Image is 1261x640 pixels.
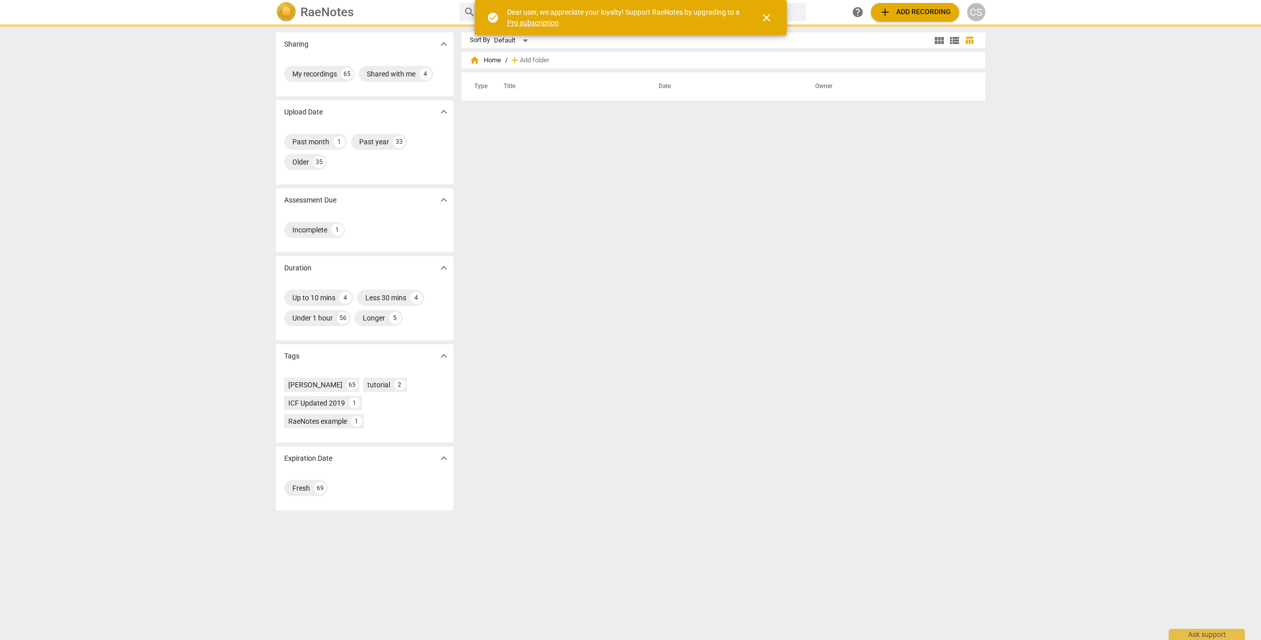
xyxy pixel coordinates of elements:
h2: RaeNotes [300,5,354,19]
span: expand_more [438,452,450,464]
span: table_chart [965,35,974,45]
span: search [464,6,476,18]
p: Expiration Date [284,453,332,464]
div: 1 [331,224,343,236]
div: 33 [393,136,405,148]
span: Home [470,55,501,65]
div: Shared with me [367,69,415,79]
th: Date [646,72,803,101]
span: home [470,55,480,65]
button: Show more [436,451,451,466]
span: / [505,57,508,64]
div: 1 [349,397,360,409]
div: Longer [363,313,385,323]
div: Sort By [470,36,490,44]
div: 2 [394,379,405,390]
div: [PERSON_NAME] [288,380,342,390]
span: close [760,12,773,24]
button: Show more [436,260,451,275]
div: 4 [410,292,423,304]
div: Past year [359,137,389,147]
div: Up to 10 mins [292,293,335,303]
span: view_list [948,34,961,47]
div: 1 [351,416,362,427]
span: help [852,6,864,18]
p: Duration [284,263,312,273]
button: Table view [962,33,977,48]
div: 65 [341,68,353,80]
div: 1 [333,136,346,148]
div: 69 [314,482,326,494]
button: Show more [436,36,451,52]
span: expand_more [438,350,450,362]
span: expand_more [438,194,450,206]
button: List view [947,33,962,48]
div: Less 30 mins [365,293,406,303]
button: Tile view [932,33,947,48]
p: Tags [284,351,299,362]
p: Upload Date [284,107,323,117]
div: Under 1 hour [292,313,333,323]
span: expand_more [438,106,450,118]
a: LogoRaeNotes [276,2,451,22]
button: Close [754,6,779,30]
span: expand_more [438,262,450,274]
div: RaeNotes example [288,416,347,426]
p: Assessment Due [284,195,336,206]
th: Title [491,72,646,101]
th: Owner [803,72,975,101]
img: Logo [276,2,296,22]
div: Fresh [292,483,310,493]
span: add [879,6,891,18]
button: CS [967,3,985,21]
button: Show more [436,104,451,119]
div: Dear user, we appreciate your loyalty! Support RaeNotes by upgrading to a [507,7,742,28]
div: 65 [347,379,358,390]
span: expand_more [438,38,450,50]
div: My recordings [292,69,337,79]
button: Upload [871,3,959,21]
div: 56 [337,312,349,324]
span: add [510,55,520,65]
th: Type [466,72,491,101]
button: Show more [436,192,451,208]
a: Help [849,3,867,21]
div: 4 [419,68,432,80]
div: Past month [292,137,329,147]
span: check_circle [487,12,499,24]
div: tutorial [367,380,390,390]
p: Sharing [284,39,309,50]
div: 4 [339,292,352,304]
div: 5 [389,312,401,324]
a: Pro subscription [507,19,559,27]
div: Default [494,32,531,49]
span: Add recording [879,6,951,18]
div: Older [292,157,309,167]
span: Add folder [520,57,549,64]
div: Incomplete [292,225,327,235]
div: Ask support [1169,629,1245,640]
span: view_module [933,34,945,47]
div: 35 [313,156,325,168]
button: Show more [436,348,451,364]
div: ICF Updated 2019 [288,398,345,408]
